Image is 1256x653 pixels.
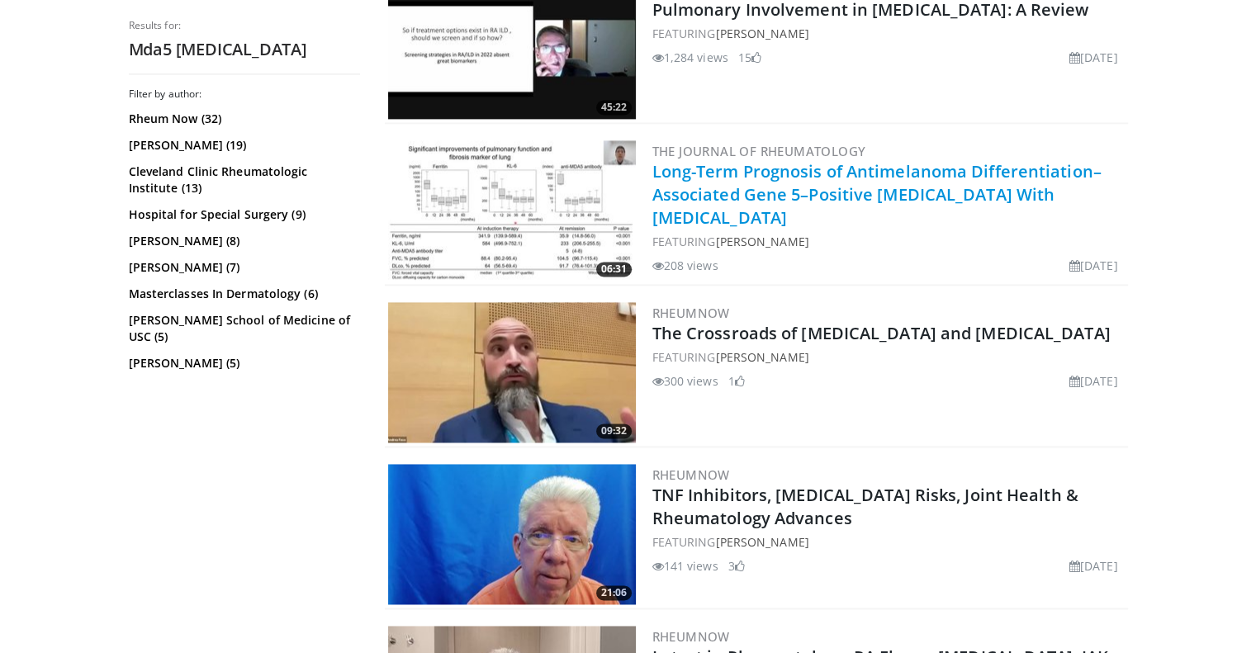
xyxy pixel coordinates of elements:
[129,286,356,302] a: Masterclasses In Dermatology (6)
[596,262,632,277] span: 06:31
[596,100,632,115] span: 45:22
[715,534,808,550] a: [PERSON_NAME]
[388,464,636,604] a: 21:06
[715,26,808,41] a: [PERSON_NAME]
[388,464,636,604] img: 0cd4d87c-e22b-4a23-b572-2fc012ed7fee.300x170_q85_crop-smart_upscale.jpg
[652,466,730,483] a: RheumNow
[388,302,636,442] img: 68936f20-7447-470c-b749-55985d4ea6e3.300x170_q85_crop-smart_upscale.jpg
[596,424,632,438] span: 09:32
[652,322,1111,344] a: The Crossroads of [MEDICAL_DATA] and [MEDICAL_DATA]
[652,233,1125,250] div: FEATURING
[129,233,356,249] a: [PERSON_NAME] (8)
[652,160,1102,229] a: Long-Term Prognosis of Antimelanoma Differentiation–Associated Gene 5–Positive [MEDICAL_DATA] Wit...
[738,49,761,66] li: 15
[715,349,808,365] a: [PERSON_NAME]
[129,355,356,371] a: [PERSON_NAME] (5)
[129,206,356,223] a: Hospital for Special Surgery (9)
[652,305,730,321] a: RheumNow
[652,25,1125,42] div: FEATURING
[129,259,356,276] a: [PERSON_NAME] (7)
[652,628,730,645] a: RheumNow
[388,140,636,281] img: e499d275-d268-4561-9d0d-3461900d7d4f.300x170_q85_crop-smart_upscale.jpg
[715,234,808,249] a: [PERSON_NAME]
[1069,49,1118,66] li: [DATE]
[388,140,636,281] a: 06:31
[129,19,360,32] p: Results for:
[129,111,356,127] a: Rheum Now (32)
[728,372,745,390] li: 1
[129,312,356,345] a: [PERSON_NAME] School of Medicine of USC (5)
[652,257,718,274] li: 208 views
[652,49,728,66] li: 1,284 views
[652,143,866,159] a: The Journal of Rheumatology
[596,585,632,600] span: 21:06
[388,302,636,442] a: 09:32
[652,484,1078,529] a: TNF Inhibitors, [MEDICAL_DATA] Risks, Joint Health & Rheumatology Advances
[652,348,1125,366] div: FEATURING
[652,557,718,575] li: 141 views
[1069,372,1118,390] li: [DATE]
[652,372,718,390] li: 300 views
[728,557,745,575] li: 3
[129,39,360,60] h2: Mda5 [MEDICAL_DATA]
[1069,257,1118,274] li: [DATE]
[129,88,360,101] h3: Filter by author:
[129,163,356,196] a: Cleveland Clinic Rheumatologic Institute (13)
[1069,557,1118,575] li: [DATE]
[652,533,1125,551] div: FEATURING
[129,137,356,154] a: [PERSON_NAME] (19)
